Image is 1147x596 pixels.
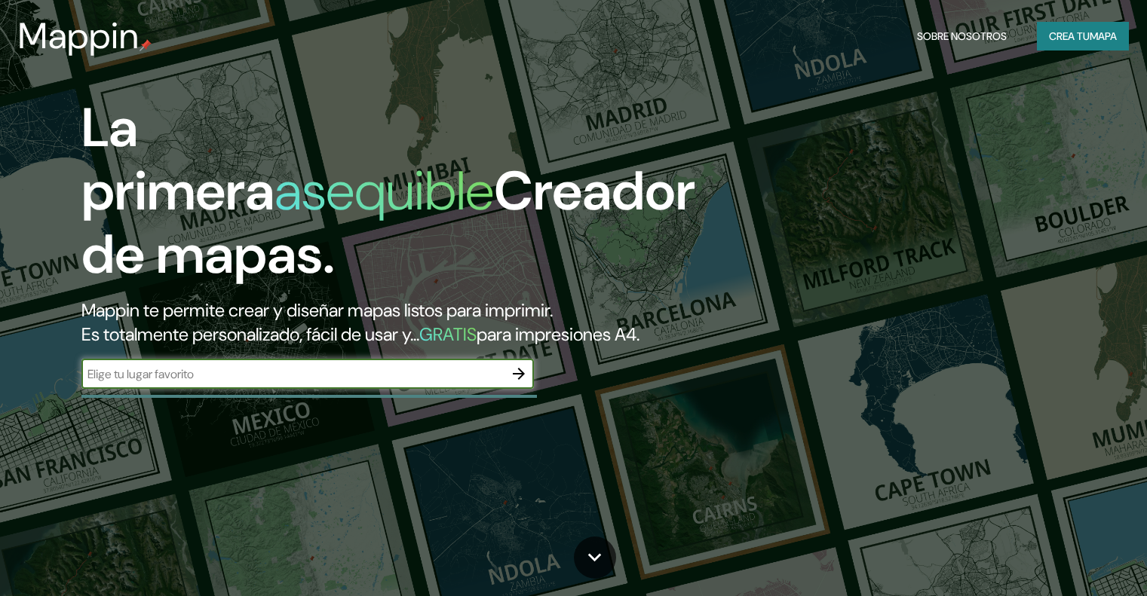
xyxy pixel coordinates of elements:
font: mapa [1090,29,1117,43]
font: Es totalmente personalizado, fácil de usar y... [81,322,419,346]
font: Crea tu [1049,29,1090,43]
input: Elige tu lugar favorito [81,365,504,383]
font: para impresiones A4. [477,322,639,346]
font: La primera [81,93,274,226]
button: Crea tumapa [1037,22,1129,50]
font: Sobre nosotros [917,29,1007,43]
font: Creador de mapas. [81,156,695,289]
font: Mappin te permite crear y diseñar mapas listos para imprimir. [81,298,553,322]
font: asequible [274,156,494,226]
font: Mappin [18,12,140,60]
button: Sobre nosotros [911,22,1013,50]
font: GRATIS [419,322,477,346]
img: pin de mapeo [140,39,152,51]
